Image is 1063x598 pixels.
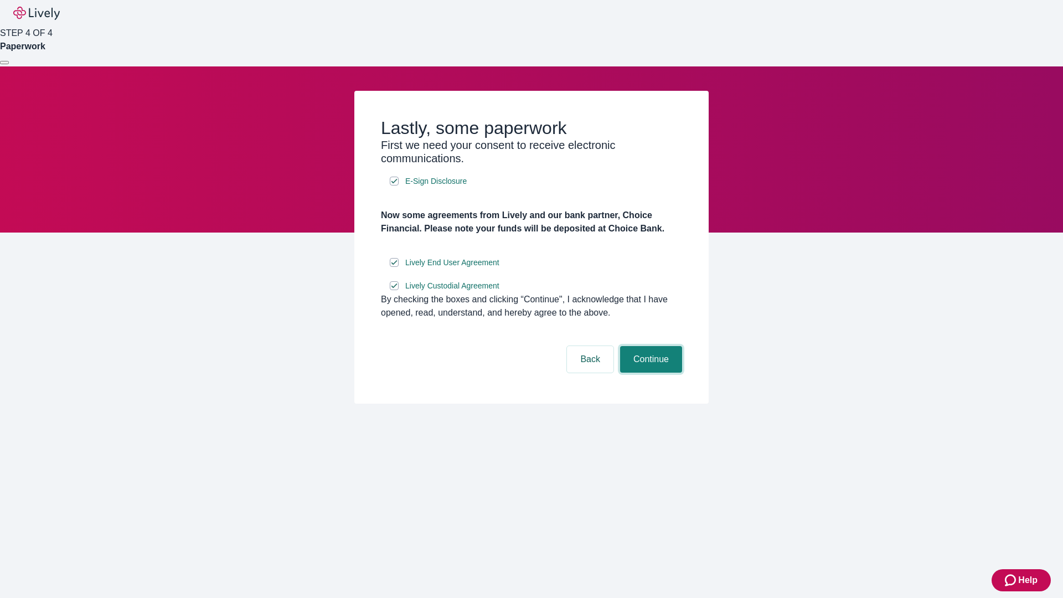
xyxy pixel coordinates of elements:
button: Continue [620,346,682,373]
a: e-sign disclosure document [403,256,502,270]
h2: Lastly, some paperwork [381,117,682,138]
a: e-sign disclosure document [403,279,502,293]
button: Back [567,346,613,373]
span: Help [1018,574,1038,587]
button: Zendesk support iconHelp [992,569,1051,591]
h4: Now some agreements from Lively and our bank partner, Choice Financial. Please note your funds wi... [381,209,682,235]
h3: First we need your consent to receive electronic communications. [381,138,682,165]
img: Lively [13,7,60,20]
a: e-sign disclosure document [403,174,469,188]
svg: Zendesk support icon [1005,574,1018,587]
span: E-Sign Disclosure [405,176,467,187]
span: Lively Custodial Agreement [405,280,499,292]
div: By checking the boxes and clicking “Continue", I acknowledge that I have opened, read, understand... [381,293,682,319]
span: Lively End User Agreement [405,257,499,269]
